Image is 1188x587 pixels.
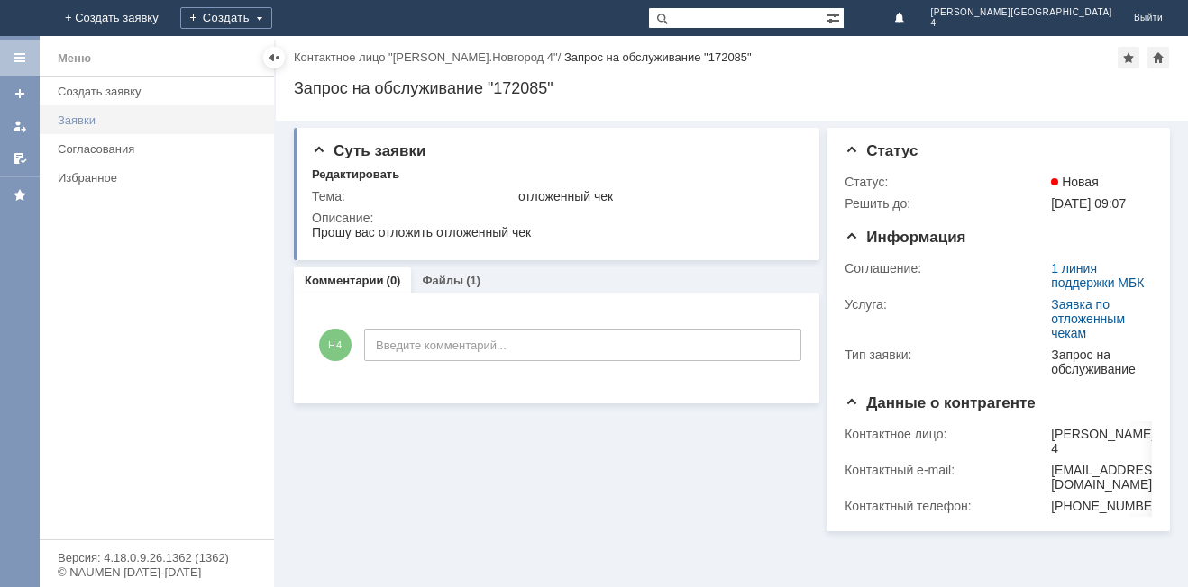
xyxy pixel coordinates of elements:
div: Добавить в избранное [1118,47,1139,68]
a: Файлы [422,274,463,287]
div: Меню [58,48,91,69]
div: (0) [387,274,401,287]
div: Тема: [312,189,515,203]
a: Мои заявки [5,112,34,140]
span: 4 [931,18,1112,29]
a: Мои согласования [5,144,34,173]
div: отложенный чек [518,189,797,203]
div: Соглашение: [845,261,1047,275]
span: [DATE] 09:07 [1051,196,1126,211]
span: Данные о контрагенте [845,394,1036,411]
span: Новая [1051,175,1099,189]
a: Комментарии [305,274,384,287]
a: Заявки [50,106,270,134]
div: Контактное лицо: [845,427,1047,441]
div: Запрос на обслуживание [1051,348,1145,376]
div: Описание: [312,211,800,225]
div: Запрос на обслуживание "172085" [564,50,752,64]
div: Решить до: [845,196,1047,211]
span: [PERSON_NAME][GEOGRAPHIC_DATA] [931,7,1112,18]
a: Создать заявку [5,79,34,108]
div: Статус: [845,175,1047,189]
div: Сделать домашней страницей [1147,47,1169,68]
div: Версия: 4.18.0.9.26.1362 (1362) [58,552,256,564]
a: Контактное лицо "[PERSON_NAME].Новгород 4" [294,50,558,64]
a: Заявка по отложенным чекам [1051,297,1125,340]
div: © NAUMEN [DATE]-[DATE] [58,566,256,578]
a: 1 линия поддержки МБК [1051,261,1144,290]
div: (1) [466,274,480,287]
a: Согласования [50,135,270,163]
div: Запрос на обслуживание "172085" [294,79,1170,97]
span: Информация [845,229,965,246]
div: Тип заявки: [845,348,1047,362]
span: Суть заявки [312,142,425,159]
div: Контактный телефон: [845,499,1047,513]
div: Скрыть меню [263,47,285,68]
div: / [294,50,564,64]
div: Контактный e-mail: [845,463,1047,477]
span: Н4 [319,329,352,361]
span: Расширенный поиск [826,8,844,25]
div: Согласования [58,142,263,156]
a: Создать заявку [50,77,270,105]
div: Создать заявку [58,85,263,98]
div: Услуга: [845,297,1047,312]
span: Статус [845,142,918,159]
div: Редактировать [312,167,399,182]
div: Создать [180,7,272,29]
div: Заявки [58,113,263,127]
div: Избранное [58,171,243,185]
